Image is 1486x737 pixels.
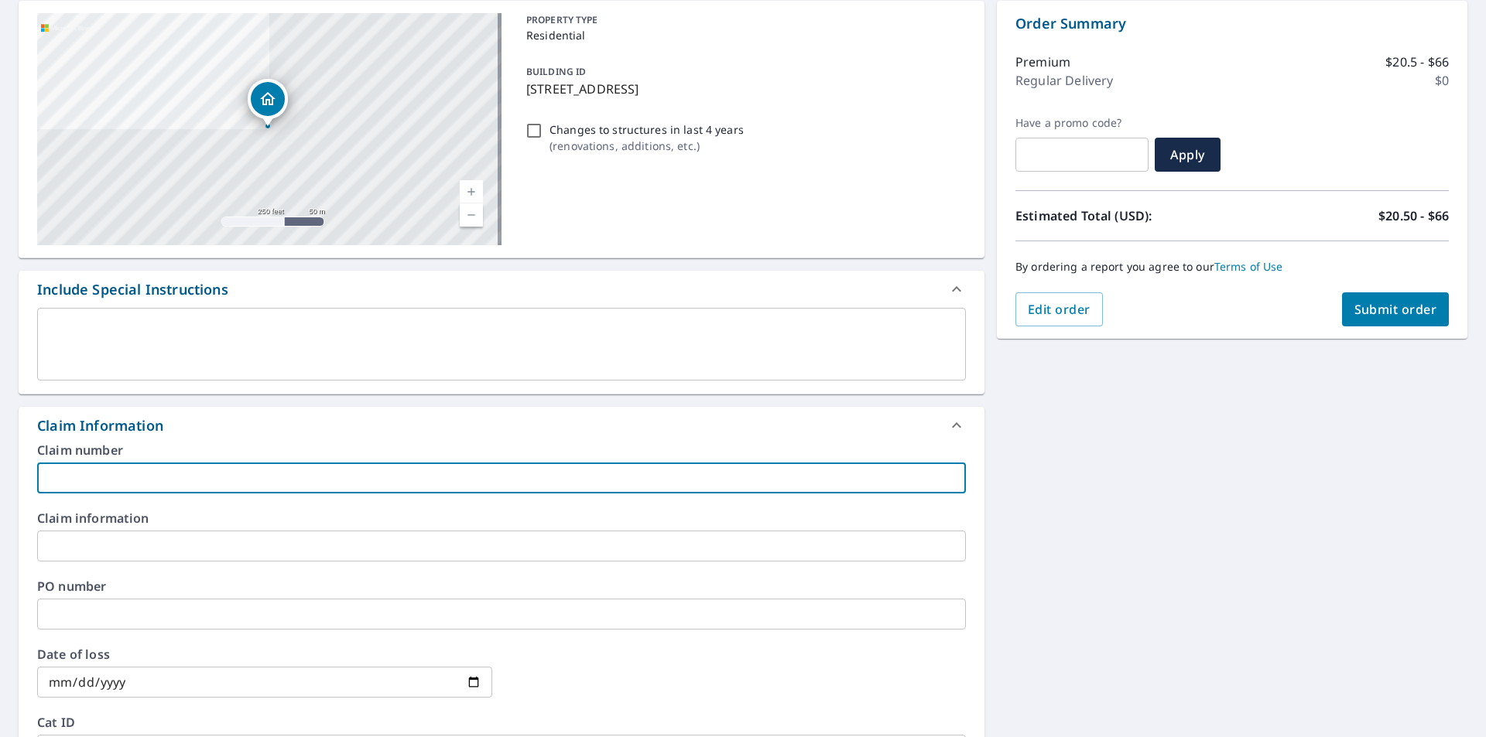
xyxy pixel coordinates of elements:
p: ( renovations, additions, etc. ) [550,138,744,154]
p: Premium [1015,53,1070,71]
p: Regular Delivery [1015,71,1113,90]
label: Cat ID [37,716,966,728]
a: Current Level 17, Zoom Out [460,203,483,227]
p: BUILDING ID [526,65,586,78]
p: PROPERTY TYPE [526,13,960,27]
label: Claim number [37,444,966,456]
p: By ordering a report you agree to our [1015,260,1449,274]
button: Apply [1155,138,1221,172]
p: Changes to structures in last 4 years [550,121,744,138]
span: Edit order [1028,301,1091,318]
div: Include Special Instructions [19,271,984,308]
div: Claim Information [37,415,163,436]
div: Dropped pin, building 1, Residential property, 2701 N Xenophon Ave Tulsa, OK 74127 [248,79,288,127]
p: $20.5 - $66 [1385,53,1449,71]
label: Have a promo code? [1015,116,1149,130]
span: Submit order [1354,301,1437,318]
p: Residential [526,27,960,43]
a: Current Level 17, Zoom In [460,180,483,203]
button: Edit order [1015,292,1103,326]
p: [STREET_ADDRESS] [526,80,960,98]
label: PO number [37,580,966,592]
div: Include Special Instructions [37,279,228,300]
label: Claim information [37,512,966,524]
p: Estimated Total (USD): [1015,206,1232,225]
p: $0 [1435,71,1449,90]
div: Claim Information [19,407,984,444]
p: $20.50 - $66 [1378,206,1449,225]
a: Terms of Use [1214,259,1283,274]
label: Date of loss [37,648,492,660]
p: Order Summary [1015,13,1449,34]
span: Apply [1167,146,1208,163]
button: Submit order [1342,292,1450,326]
